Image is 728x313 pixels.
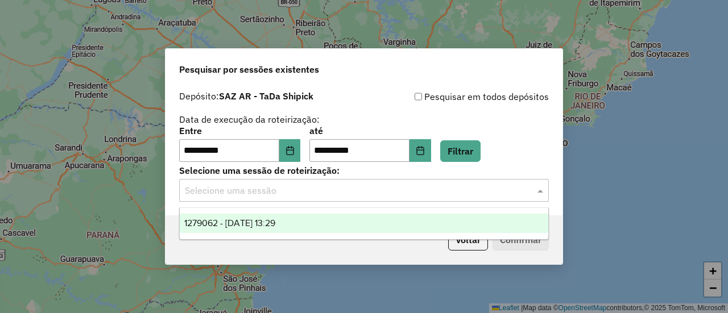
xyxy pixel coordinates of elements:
span: Pesquisar por sessões existentes [179,62,319,76]
label: Depósito: [179,89,313,103]
button: Choose Date [279,139,301,162]
label: até [309,124,431,137]
label: Entre [179,124,300,137]
div: Pesquisar em todos depósitos [364,90,549,103]
strong: SAZ AR - TaDa Shipick [219,90,313,102]
button: Filtrar [440,140,481,162]
span: 1279062 - [DATE] 13:29 [184,218,275,228]
label: Selecione uma sessão de roteirização: [179,164,549,177]
button: Choose Date [409,139,431,162]
ng-dropdown-panel: Options list [179,207,548,240]
label: Data de execução da roteirização: [179,112,320,126]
